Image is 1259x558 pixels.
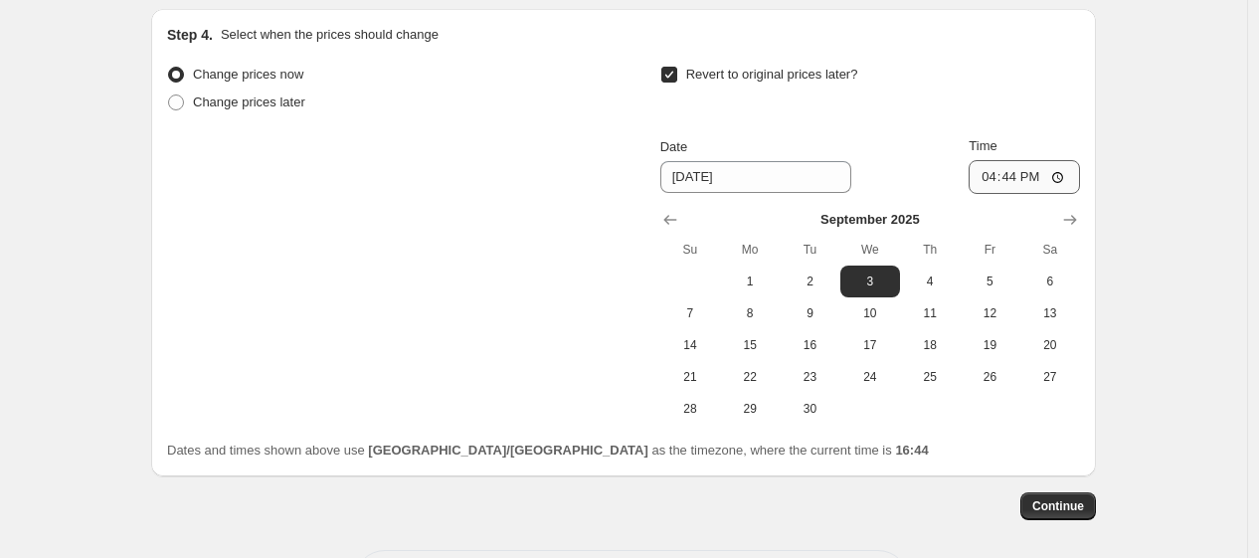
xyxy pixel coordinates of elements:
[1020,266,1080,297] button: Saturday September 6 2025
[908,274,952,289] span: 4
[840,361,900,393] button: Wednesday September 24 2025
[656,206,684,234] button: Show previous month, August 2025
[1028,274,1072,289] span: 6
[968,305,1011,321] span: 12
[686,67,858,82] span: Revert to original prices later?
[660,234,720,266] th: Sunday
[788,274,831,289] span: 2
[1020,492,1096,520] button: Continue
[900,234,960,266] th: Thursday
[1028,305,1072,321] span: 13
[780,297,839,329] button: Tuesday September 9 2025
[728,242,772,258] span: Mo
[668,305,712,321] span: 7
[720,361,780,393] button: Monday September 22 2025
[848,242,892,258] span: We
[780,266,839,297] button: Tuesday September 2 2025
[968,369,1011,385] span: 26
[788,337,831,353] span: 16
[840,266,900,297] button: Wednesday September 3 2025
[960,329,1019,361] button: Friday September 19 2025
[720,234,780,266] th: Monday
[728,369,772,385] span: 22
[780,361,839,393] button: Tuesday September 23 2025
[908,242,952,258] span: Th
[720,266,780,297] button: Monday September 1 2025
[960,297,1019,329] button: Friday September 12 2025
[660,361,720,393] button: Sunday September 21 2025
[960,266,1019,297] button: Friday September 5 2025
[1020,234,1080,266] th: Saturday
[728,274,772,289] span: 1
[368,443,647,458] b: [GEOGRAPHIC_DATA]/[GEOGRAPHIC_DATA]
[1020,329,1080,361] button: Saturday September 20 2025
[720,329,780,361] button: Monday September 15 2025
[900,297,960,329] button: Thursday September 11 2025
[840,329,900,361] button: Wednesday September 17 2025
[1028,337,1072,353] span: 20
[668,242,712,258] span: Su
[668,369,712,385] span: 21
[780,329,839,361] button: Tuesday September 16 2025
[660,297,720,329] button: Sunday September 7 2025
[728,305,772,321] span: 8
[788,401,831,417] span: 30
[720,297,780,329] button: Monday September 8 2025
[1028,242,1072,258] span: Sa
[660,161,851,193] input: 8/27/2025
[848,337,892,353] span: 17
[780,393,839,425] button: Tuesday September 30 2025
[660,329,720,361] button: Sunday September 14 2025
[908,369,952,385] span: 25
[840,297,900,329] button: Wednesday September 10 2025
[848,369,892,385] span: 24
[900,361,960,393] button: Thursday September 25 2025
[720,393,780,425] button: Monday September 29 2025
[968,274,1011,289] span: 5
[848,305,892,321] span: 10
[780,234,839,266] th: Tuesday
[221,25,439,45] p: Select when the prices should change
[908,337,952,353] span: 18
[728,401,772,417] span: 29
[660,139,687,154] span: Date
[968,242,1011,258] span: Fr
[668,337,712,353] span: 14
[900,329,960,361] button: Thursday September 18 2025
[788,242,831,258] span: Tu
[908,305,952,321] span: 11
[840,234,900,266] th: Wednesday
[1032,498,1084,514] span: Continue
[969,160,1080,194] input: 12:00
[167,443,929,458] span: Dates and times shown above use as the timezone, where the current time is
[900,266,960,297] button: Thursday September 4 2025
[167,25,213,45] h2: Step 4.
[1056,206,1084,234] button: Show next month, October 2025
[1028,369,1072,385] span: 27
[193,67,303,82] span: Change prices now
[668,401,712,417] span: 28
[193,94,305,109] span: Change prices later
[788,369,831,385] span: 23
[728,337,772,353] span: 15
[660,393,720,425] button: Sunday September 28 2025
[1020,361,1080,393] button: Saturday September 27 2025
[969,138,996,153] span: Time
[960,361,1019,393] button: Friday September 26 2025
[848,274,892,289] span: 3
[960,234,1019,266] th: Friday
[788,305,831,321] span: 9
[1020,297,1080,329] button: Saturday September 13 2025
[895,443,928,458] b: 16:44
[968,337,1011,353] span: 19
